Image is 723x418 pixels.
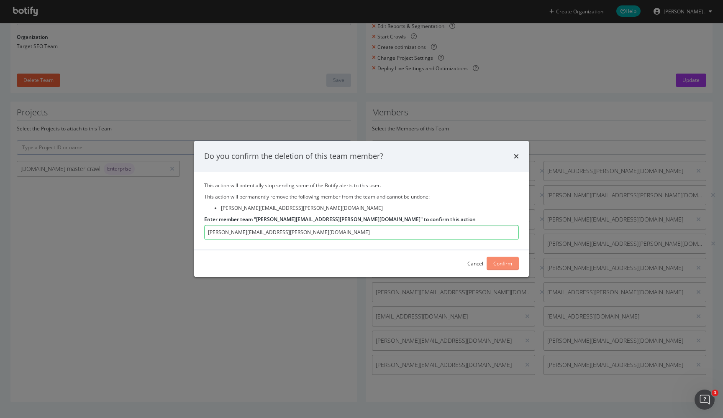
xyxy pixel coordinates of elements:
li: [PERSON_NAME][EMAIL_ADDRESS][PERSON_NAME][DOMAIN_NAME] [221,204,519,212]
div: Confirm [493,260,512,267]
p: This action will permanently remove the following member from the team and cannot be undone: [204,193,519,200]
p: This action will potentially stop sending some of the Botify alerts to this user. [204,182,519,189]
label: Enter member team "[PERSON_NAME][EMAIL_ADDRESS][PERSON_NAME][DOMAIN_NAME]" to confirm this action [204,216,476,223]
iframe: Intercom live chat [695,390,715,410]
div: modal [194,141,529,277]
button: Confirm [487,257,519,270]
span: 1 [712,390,718,396]
div: times [514,151,519,162]
div: Cancel [467,260,483,267]
button: Cancel [467,257,483,270]
div: Do you confirm the deletion of this team member? [204,151,383,162]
